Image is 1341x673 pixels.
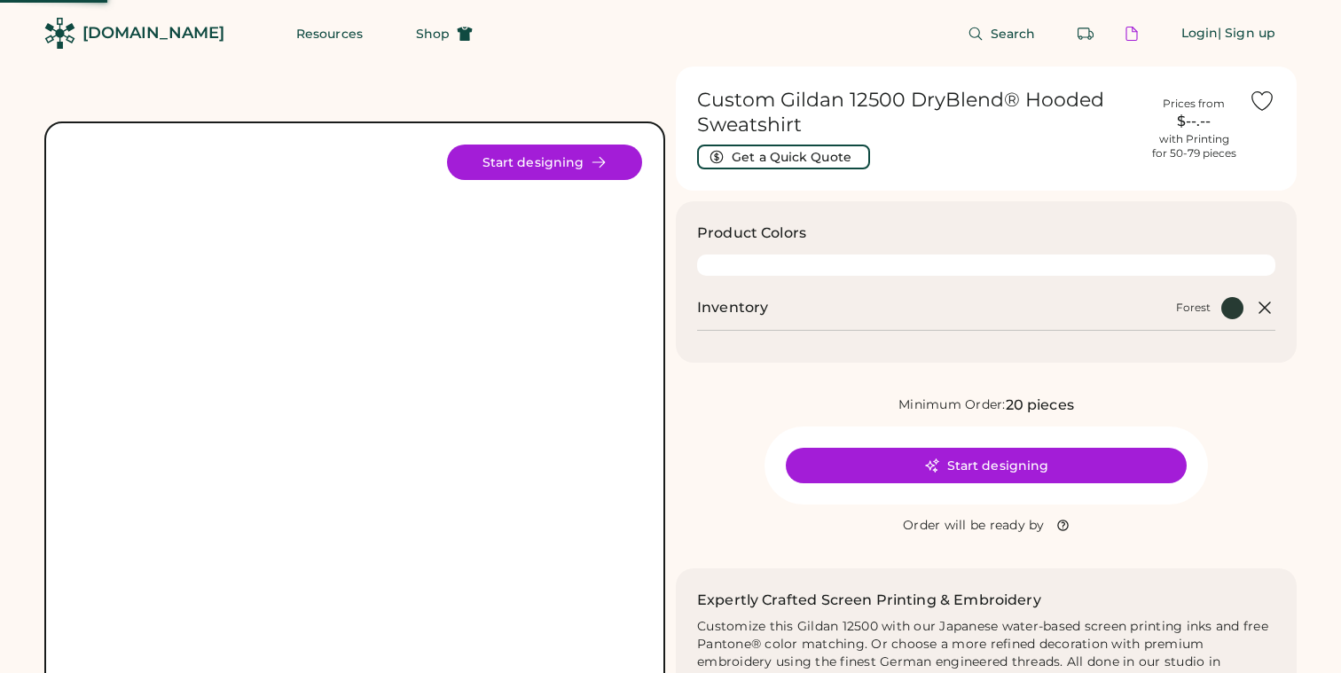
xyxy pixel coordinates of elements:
h1: Custom Gildan 12500 DryBlend® Hooded Sweatshirt [697,88,1139,137]
button: Retrieve an order [1068,16,1103,51]
button: Shop [395,16,494,51]
div: 20 pieces [1006,395,1074,416]
div: $--.-- [1149,111,1238,132]
div: [DOMAIN_NAME] [82,22,224,44]
div: with Printing for 50-79 pieces [1152,132,1236,160]
div: Prices from [1163,97,1225,111]
h2: Expertly Crafted Screen Printing & Embroidery [697,590,1041,611]
button: Get a Quick Quote [697,145,870,169]
img: Rendered Logo - Screens [44,18,75,49]
div: Order will be ready by [903,517,1045,535]
button: Start designing [786,448,1187,483]
div: | Sign up [1218,25,1275,43]
h2: Inventory [697,297,768,318]
button: Resources [275,16,384,51]
button: Start designing [447,145,642,180]
div: Forest [1176,301,1211,315]
button: Search [946,16,1057,51]
div: Login [1181,25,1219,43]
div: Minimum Order: [898,396,1006,414]
span: Search [991,27,1036,40]
span: Shop [416,27,450,40]
h3: Product Colors [697,223,806,244]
